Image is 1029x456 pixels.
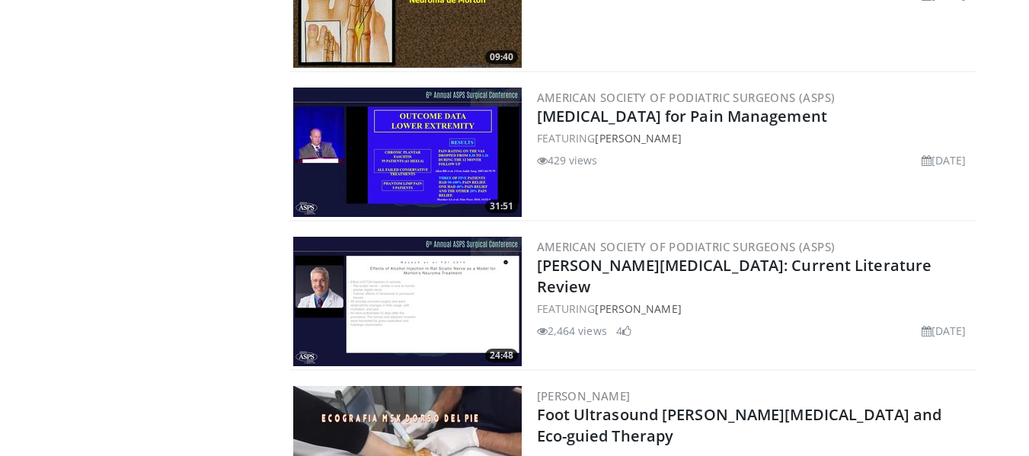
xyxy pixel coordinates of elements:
a: American Society of Podiatric Surgeons (ASPS) [537,90,836,105]
li: 429 views [537,152,598,168]
a: [PERSON_NAME][MEDICAL_DATA]: Current Literature Review [537,255,932,297]
span: 24:48 [485,349,518,362]
a: 24:48 [293,237,522,366]
a: [MEDICAL_DATA] for Pain Management [537,106,827,126]
span: 09:40 [485,50,518,64]
img: e6fa5324-a563-4c8e-ab96-31ccd2eb1fe5.300x170_q85_crop-smart_upscale.jpg [293,88,522,217]
li: 4 [616,323,631,339]
li: [DATE] [922,323,967,339]
span: 31:51 [485,199,518,213]
li: 2,464 views [537,323,607,339]
a: [PERSON_NAME] [537,388,631,403]
a: [PERSON_NAME] [595,131,681,145]
div: FEATURING [537,301,973,317]
img: 558b6a8d-12a7-4032-9fea-b0989382a878.300x170_q85_crop-smart_upscale.jpg [293,237,522,366]
a: 31:51 [293,88,522,217]
a: [PERSON_NAME] [595,301,681,316]
a: Foot Ultrasound [PERSON_NAME][MEDICAL_DATA] and Eco-guied Therapy [537,404,942,446]
li: [DATE] [922,152,967,168]
div: FEATURING [537,130,973,146]
a: American Society of Podiatric Surgeons (ASPS) [537,239,836,254]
